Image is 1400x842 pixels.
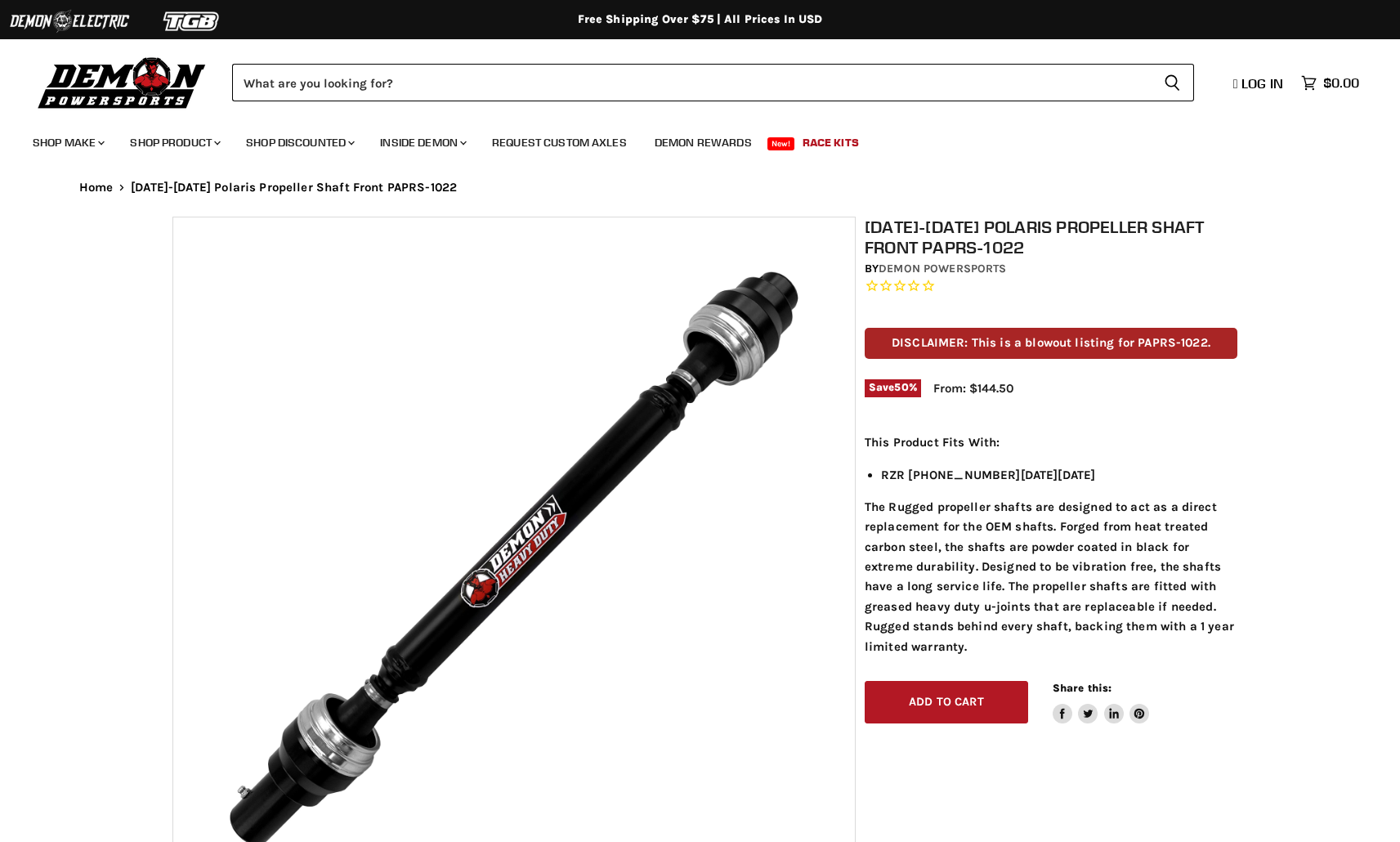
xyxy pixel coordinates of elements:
span: Rated 0.0 out of 5 stars 0 reviews [865,278,1237,295]
input: Search [232,64,1151,101]
a: Request Custom Axles [480,126,639,159]
span: New! [767,137,795,150]
img: TGB Logo 2 [131,6,253,37]
span: Log in [1241,75,1283,92]
a: Race Kits [790,126,871,159]
a: Shop Product [118,126,230,159]
a: Shop Discounted [234,126,365,159]
li: RZR [PHONE_NUMBER][DATE][DATE] [881,465,1237,485]
span: [DATE]-[DATE] Polaris Propeller Shaft Front PAPRS-1022 [131,181,457,195]
a: Demon Rewards [642,126,764,159]
p: DISCLAIMER: This is a blowout listing for PAPRS-1022. [865,328,1237,358]
span: $0.00 [1323,75,1359,91]
a: $0.00 [1293,71,1367,95]
span: Save % [865,379,921,397]
span: 50 [894,381,908,393]
button: Search [1151,64,1194,101]
img: Demon Powersports [33,53,212,111]
a: Home [79,181,114,195]
div: Free Shipping Over $75 | All Prices In USD [47,12,1354,27]
img: Demon Electric Logo 2 [8,6,131,37]
nav: Breadcrumbs [47,181,1354,195]
aside: Share this: [1053,681,1150,724]
span: Share this: [1053,682,1112,694]
form: Product [232,64,1194,101]
p: This Product Fits With: [865,432,1237,452]
a: Shop Make [20,126,114,159]
span: Add to cart [909,695,984,709]
button: Add to cart [865,681,1028,724]
h1: [DATE]-[DATE] Polaris Propeller Shaft Front PAPRS-1022 [865,217,1237,258]
div: The Rugged propeller shafts are designed to act as a direct replacement for the OEM shafts. Forge... [865,432,1237,656]
div: by [865,260,1237,278]
ul: Main menu [20,119,1355,159]
a: Demon Powersports [879,262,1006,275]
a: Inside Demon [368,126,476,159]
a: Log in [1226,76,1293,91]
span: From: $144.50 [933,381,1013,396]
